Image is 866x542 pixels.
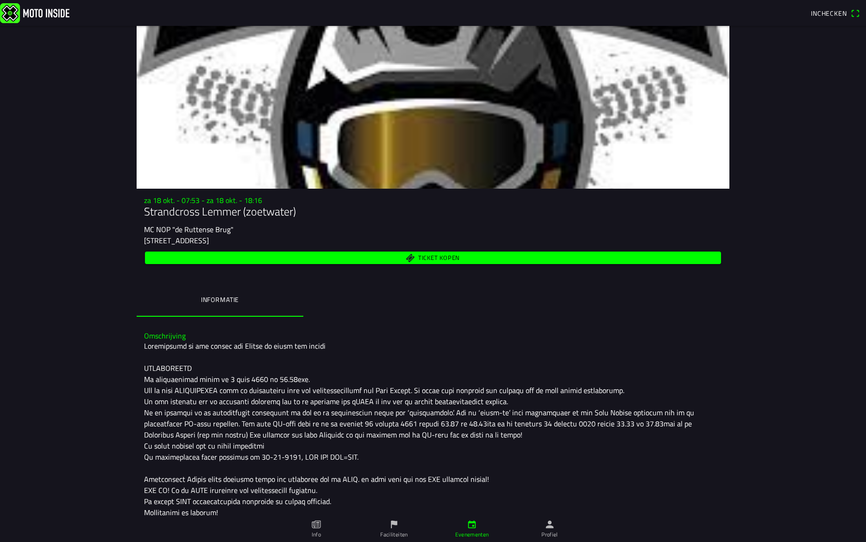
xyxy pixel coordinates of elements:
h3: Omschrijving [144,332,722,340]
ion-text: MC NOP "de Ruttense Brug" [144,224,233,235]
ion-icon: calendar [467,519,477,530]
ion-icon: person [545,519,555,530]
h1: Strandcross Lemmer (zoetwater) [144,205,722,218]
ion-icon: paper [311,519,321,530]
ion-label: Evenementen [455,530,489,539]
span: Ticket kopen [418,255,460,261]
ion-label: Info [312,530,321,539]
ion-label: Informatie [201,295,239,305]
ion-text: [STREET_ADDRESS] [144,235,209,246]
ion-icon: flag [389,519,399,530]
ion-label: Faciliteiten [380,530,408,539]
span: Inchecken [811,8,847,18]
a: Incheckenqr scanner [806,5,864,21]
h3: za 18 okt. - 07:53 - za 18 okt. - 18:16 [144,196,722,205]
ion-label: Profiel [541,530,558,539]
